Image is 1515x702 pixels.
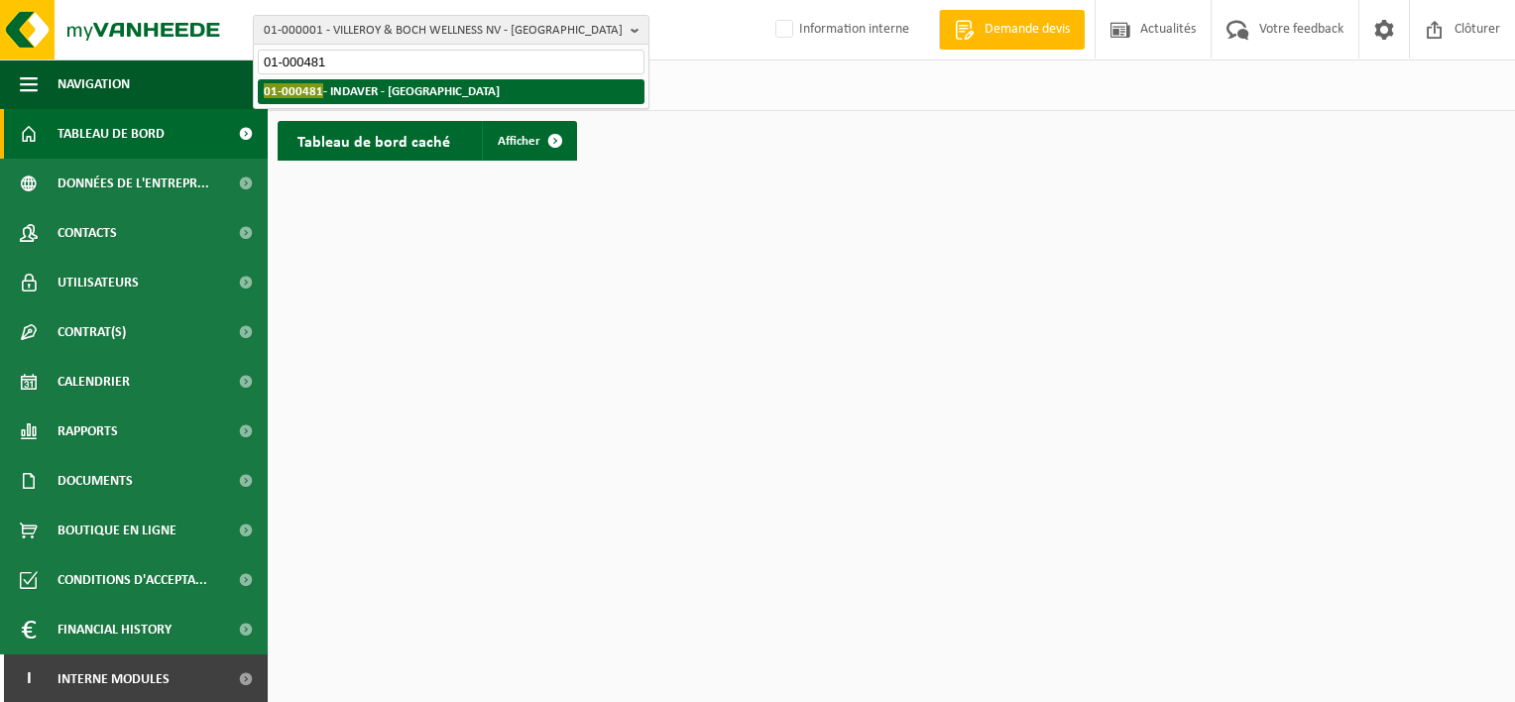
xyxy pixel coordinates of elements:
[278,121,470,160] h2: Tableau de bord caché
[58,258,139,307] span: Utilisateurs
[58,307,126,357] span: Contrat(s)
[58,109,165,159] span: Tableau de bord
[258,50,644,74] input: Chercher des succursales liées
[58,159,209,208] span: Données de l'entrepr...
[58,407,118,456] span: Rapports
[482,121,575,161] a: Afficher
[58,506,176,555] span: Boutique en ligne
[58,456,133,506] span: Documents
[58,59,130,109] span: Navigation
[58,357,130,407] span: Calendrier
[980,20,1075,40] span: Demande devis
[253,15,649,45] button: 01-000001 - VILLEROY & BOCH WELLNESS NV - [GEOGRAPHIC_DATA]
[58,208,117,258] span: Contacts
[58,605,172,654] span: Financial History
[264,16,623,46] span: 01-000001 - VILLEROY & BOCH WELLNESS NV - [GEOGRAPHIC_DATA]
[264,83,323,98] span: 01-000481
[498,135,540,148] span: Afficher
[58,555,207,605] span: Conditions d'accepta...
[771,15,909,45] label: Information interne
[264,83,500,98] strong: - INDAVER - [GEOGRAPHIC_DATA]
[939,10,1085,50] a: Demande devis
